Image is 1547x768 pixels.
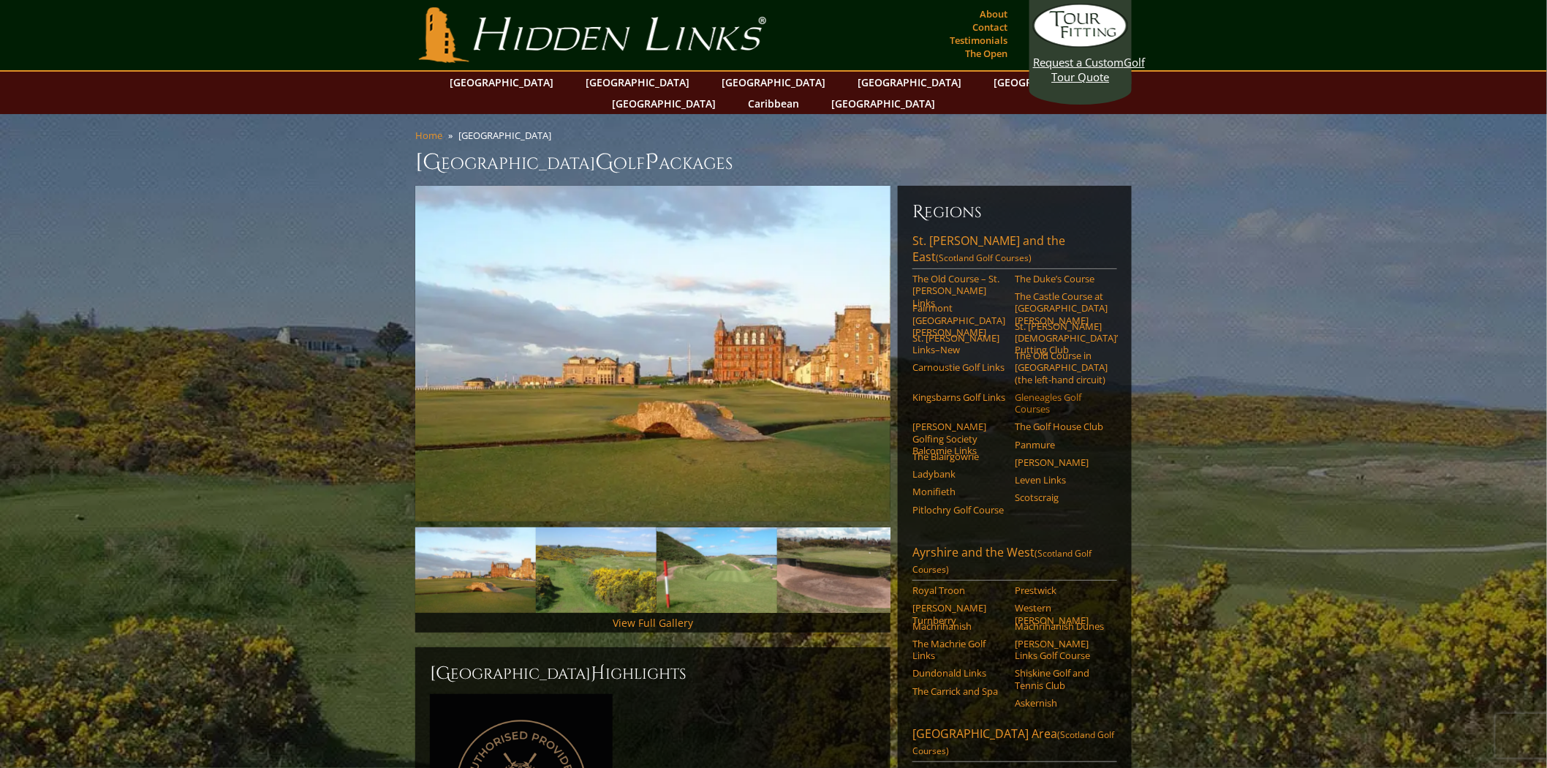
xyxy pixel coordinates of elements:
[1015,602,1108,626] a: Western [PERSON_NAME]
[912,273,1005,309] a: The Old Course – St. [PERSON_NAME] Links
[1015,320,1108,356] a: St. [PERSON_NAME] [DEMOGRAPHIC_DATA]’ Putting Club
[430,662,876,685] h2: [GEOGRAPHIC_DATA] ighlights
[1033,55,1124,69] span: Request a Custom
[912,504,1005,516] a: Pitlochry Golf Course
[912,620,1005,632] a: Machrihanish
[1015,456,1108,468] a: [PERSON_NAME]
[741,93,806,114] a: Caribbean
[1015,492,1108,503] a: Scotscraig
[912,200,1117,224] h6: Regions
[1015,350,1108,385] a: The Old Course in [GEOGRAPHIC_DATA] (the left-hand circuit)
[458,129,557,142] li: [GEOGRAPHIC_DATA]
[442,72,561,93] a: [GEOGRAPHIC_DATA]
[986,72,1105,93] a: [GEOGRAPHIC_DATA]
[912,332,1005,356] a: St. [PERSON_NAME] Links–New
[415,148,1132,177] h1: [GEOGRAPHIC_DATA] olf ackages
[1015,638,1108,662] a: [PERSON_NAME] Links Golf Course
[946,30,1011,50] a: Testimonials
[912,584,1005,596] a: Royal Troon
[1015,584,1108,596] a: Prestwick
[1015,273,1108,285] a: The Duke’s Course
[613,616,693,630] a: View Full Gallery
[912,638,1005,662] a: The Machrie Golf Links
[824,93,942,114] a: [GEOGRAPHIC_DATA]
[591,662,605,685] span: H
[1015,290,1108,326] a: The Castle Course at [GEOGRAPHIC_DATA][PERSON_NAME]
[605,93,723,114] a: [GEOGRAPHIC_DATA]
[912,602,1005,626] a: [PERSON_NAME] Turnberry
[912,391,1005,403] a: Kingsbarns Golf Links
[969,17,1011,37] a: Contact
[1015,391,1108,415] a: Gleneagles Golf Courses
[1033,4,1128,84] a: Request a CustomGolf Tour Quote
[912,421,1005,456] a: [PERSON_NAME] Golfing Society Balcomie Links
[578,72,697,93] a: [GEOGRAPHIC_DATA]
[1015,474,1108,486] a: Leven Links
[912,302,1005,338] a: Fairmont [GEOGRAPHIC_DATA][PERSON_NAME]
[912,685,1005,697] a: The Carrick and Spa
[912,486,1005,497] a: Monifieth
[1015,620,1108,632] a: Machrihanish Dunes
[595,148,613,177] span: G
[912,451,1005,462] a: The Blairgowrie
[1015,697,1108,709] a: Askernish
[912,468,1005,480] a: Ladybank
[912,233,1117,269] a: St. [PERSON_NAME] and the East(Scotland Golf Courses)
[976,4,1011,24] a: About
[1015,667,1108,691] a: Shiskine Golf and Tennis Club
[912,726,1117,762] a: [GEOGRAPHIC_DATA] Area(Scotland Golf Courses)
[415,129,442,142] a: Home
[912,544,1117,581] a: Ayrshire and the West(Scotland Golf Courses)
[936,252,1032,264] span: (Scotland Golf Courses)
[1015,421,1108,432] a: The Golf House Club
[714,72,833,93] a: [GEOGRAPHIC_DATA]
[1015,439,1108,451] a: Panmure
[645,148,659,177] span: P
[912,667,1005,679] a: Dundonald Links
[850,72,969,93] a: [GEOGRAPHIC_DATA]
[961,43,1011,64] a: The Open
[912,361,1005,373] a: Carnoustie Golf Links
